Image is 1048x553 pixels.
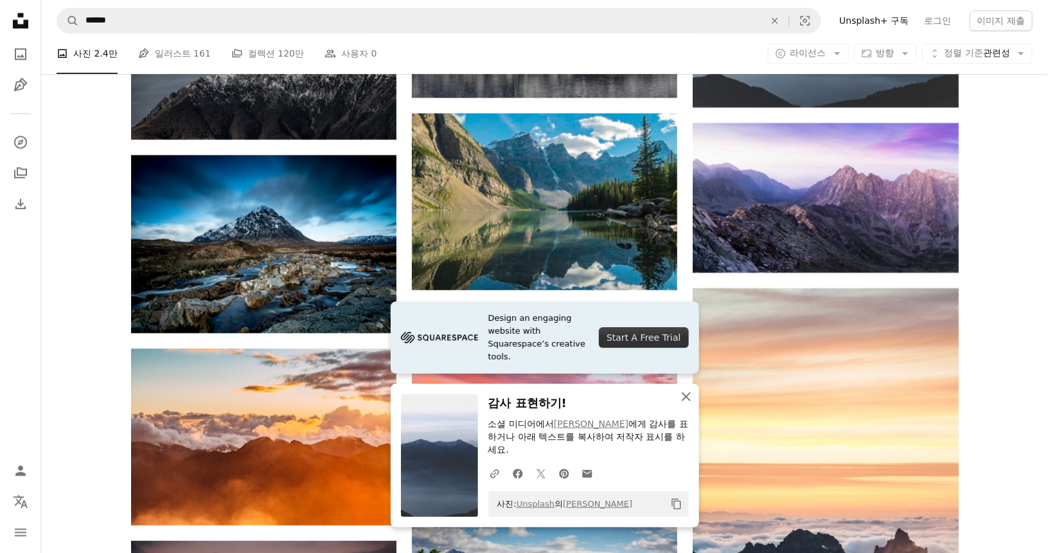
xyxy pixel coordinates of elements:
span: 120만 [278,47,304,61]
a: Twitter에 공유 [529,460,553,486]
a: 구름에 가려진 산의 평면도 [693,481,958,493]
h3: 감사 표현하기! [488,394,689,413]
button: 시각적 검색 [790,8,821,33]
span: 정렬 기준 [945,48,983,59]
button: Unsplash 검색 [57,8,79,33]
a: Unsplash+ 구독 [831,10,916,31]
a: Facebook에 공유 [506,460,529,486]
button: 정렬 기준관련성 [922,44,1033,64]
button: 이미지 제출 [970,10,1033,31]
img: file-1705255347840-230a6ab5bca9image [401,328,478,347]
button: 삭제 [761,8,789,33]
a: 홈 — Unsplash [8,8,33,36]
button: 방향 [854,44,917,64]
button: 언어 [8,489,33,514]
span: 관련성 [945,48,1010,60]
a: 다운로드 내역 [8,191,33,217]
form: 사이트 전체에서 이미지 찾기 [57,8,821,33]
button: 라이선스 [768,44,849,64]
span: Design an engaging website with Squarespace’s creative tools. [488,312,589,363]
img: landscape photography of mountains with cloudy skies during golden hour [131,349,396,525]
a: 산기슭의 수역 [131,238,396,249]
button: 클립보드에 복사하기 [666,493,688,515]
a: 이메일로 공유에 공유 [576,460,599,486]
a: Pinterest에 공유 [553,460,576,486]
a: [PERSON_NAME] [563,499,632,509]
span: 사진: 의 [491,494,633,514]
span: 방향 [876,48,894,59]
a: 탐색 [8,129,33,155]
img: 보라색과 분홍색 하늘 아래 산맥의 풍경 사진 [693,123,958,272]
span: 0 [371,47,377,61]
a: 사진 [8,41,33,67]
span: 라이선스 [790,48,826,59]
a: landscape photography of mountains with cloudy skies during golden hour [131,431,396,442]
button: 메뉴 [8,520,33,545]
a: 산 근처의 강 [412,195,677,207]
a: 로그인 / 가입 [8,458,33,484]
div: Start A Free Trial [599,327,688,348]
a: 사용자 0 [324,33,377,75]
a: 컬렉션 [8,160,33,186]
a: [PERSON_NAME] [554,419,628,429]
a: Unsplash [517,499,555,509]
a: 로그인 [917,10,959,31]
img: 산 근처의 강 [412,113,677,290]
span: 161 [193,47,211,61]
a: 보라색과 분홍색 하늘 아래 산맥의 풍경 사진 [693,192,958,203]
img: 산기슭의 수역 [131,155,396,332]
a: 일러스트 161 [138,33,211,75]
a: Design an engaging website with Squarespace’s creative tools.Start A Free Trial [391,302,699,374]
p: 소셜 미디어에서 에게 감사를 표하거나 아래 텍스트를 복사하여 저작자 표시를 하세요. [488,418,689,457]
a: 컬렉션 120만 [231,33,304,75]
a: 일러스트 [8,72,33,98]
